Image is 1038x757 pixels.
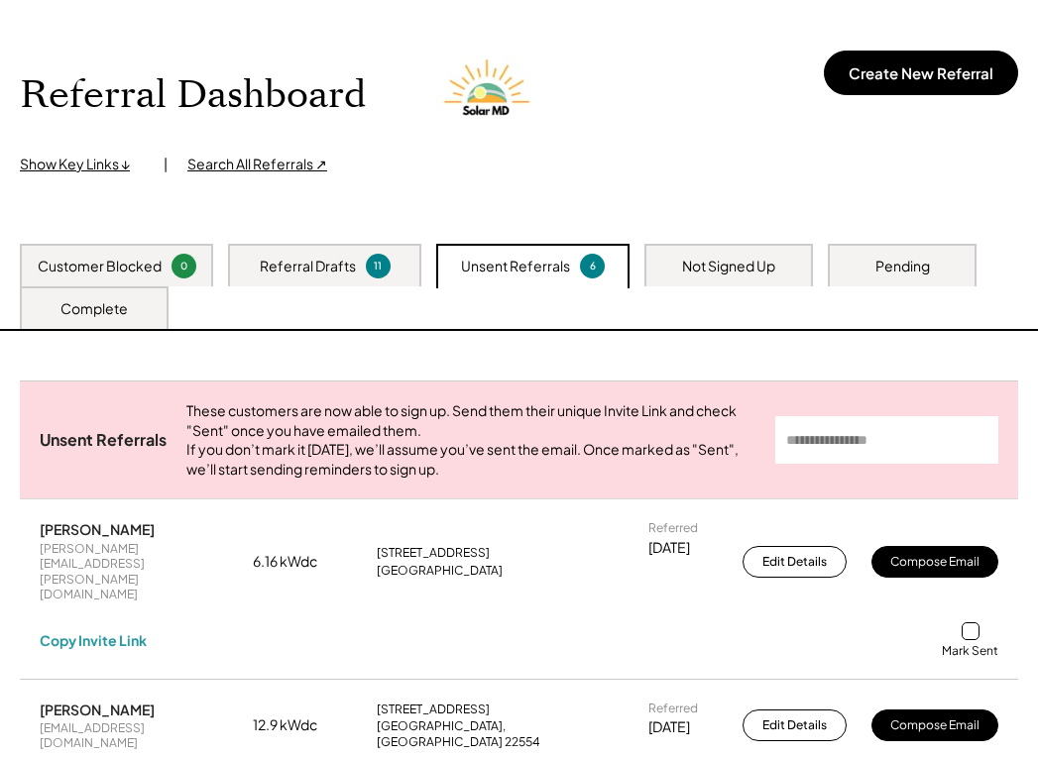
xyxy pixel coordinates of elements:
div: Unsent Referrals [40,430,167,451]
div: | [164,155,168,174]
div: Unsent Referrals [461,257,570,276]
div: [DATE] [648,538,690,558]
div: Customer Blocked [38,257,162,276]
div: Complete [60,299,128,319]
button: Edit Details [743,546,847,578]
div: 6.16 kWdc [253,552,352,572]
div: Referral Drafts [260,257,356,276]
div: [GEOGRAPHIC_DATA] [377,563,503,579]
button: Compose Email [871,709,998,741]
div: [PERSON_NAME] [40,520,155,538]
div: Search All Referrals ↗ [187,155,327,174]
div: Pending [875,257,930,276]
div: Mark Sent [942,643,998,659]
img: Solar%20MD%20LOgo.png [435,41,544,150]
div: Not Signed Up [682,257,775,276]
div: 12.9 kWdc [253,715,352,735]
div: [STREET_ADDRESS] [377,702,490,717]
div: 6 [583,259,602,273]
div: Show Key Links ↓ [20,155,144,174]
button: Compose Email [871,546,998,578]
div: [PERSON_NAME] [40,701,155,718]
div: 0 [174,259,193,273]
button: Create New Referral [824,51,1018,95]
div: 11 [369,259,388,273]
div: [GEOGRAPHIC_DATA], [GEOGRAPHIC_DATA] 22554 [377,718,625,749]
div: [EMAIL_ADDRESS][DOMAIN_NAME] [40,720,228,751]
div: Referred [648,701,698,716]
div: [DATE] [648,717,690,737]
div: Copy Invite Link [40,631,147,649]
div: [STREET_ADDRESS] [377,545,490,561]
div: These customers are now able to sign up. Send them their unique Invite Link and check "Sent" once... [186,401,755,479]
h1: Referral Dashboard [20,72,366,119]
div: [PERSON_NAME][EMAIL_ADDRESS][PERSON_NAME][DOMAIN_NAME] [40,541,228,602]
button: Edit Details [743,709,847,741]
div: Referred [648,520,698,536]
